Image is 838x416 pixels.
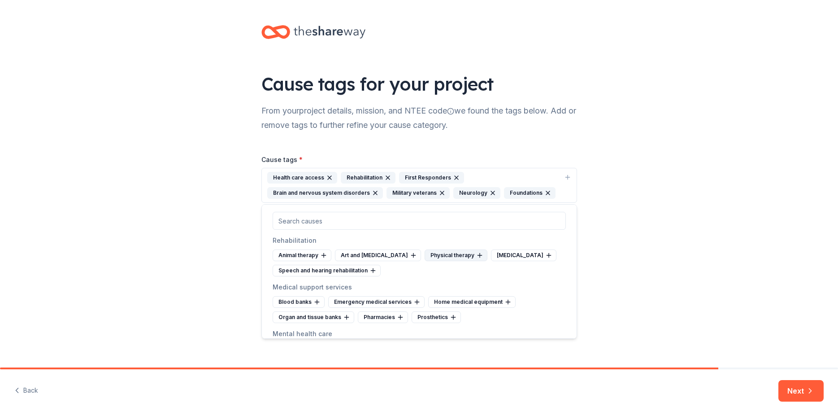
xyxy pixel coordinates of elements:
div: Cause tags for your project [261,71,577,96]
label: Cause tags [261,155,303,164]
button: Next [778,380,824,402]
div: [MEDICAL_DATA] [491,250,556,261]
div: Physical therapy [425,250,487,261]
div: Art and [MEDICAL_DATA] [335,250,421,261]
div: Health care access [267,172,337,184]
div: Neurology [453,187,500,199]
div: Foundations [504,187,556,199]
div: Organ and tissue banks [273,311,354,323]
div: Speech and hearing rehabilitation [273,265,381,276]
div: Mental health care [273,328,566,339]
div: Brain and nervous system disorders [267,187,383,199]
div: Home medical equipment [428,296,516,308]
div: First Responders [399,172,464,184]
div: Prosthetics [412,311,461,323]
div: Animal therapy [273,250,331,261]
div: Rehabilitation [273,235,566,246]
div: From your project details, mission, and NTEE code we found the tags below. Add or remove tags to ... [261,104,577,132]
div: Emergency medical services [328,296,425,308]
input: Search causes [273,212,566,230]
button: Health care accessRehabilitationFirst RespondersBrain and nervous system disordersMilitary vetera... [261,168,577,203]
div: Rehabilitation [341,172,395,184]
div: Pharmacies [358,311,408,323]
div: Medical support services [273,282,566,293]
div: Military veterans [386,187,450,199]
div: Blood banks [273,296,325,308]
button: Back [14,381,38,400]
